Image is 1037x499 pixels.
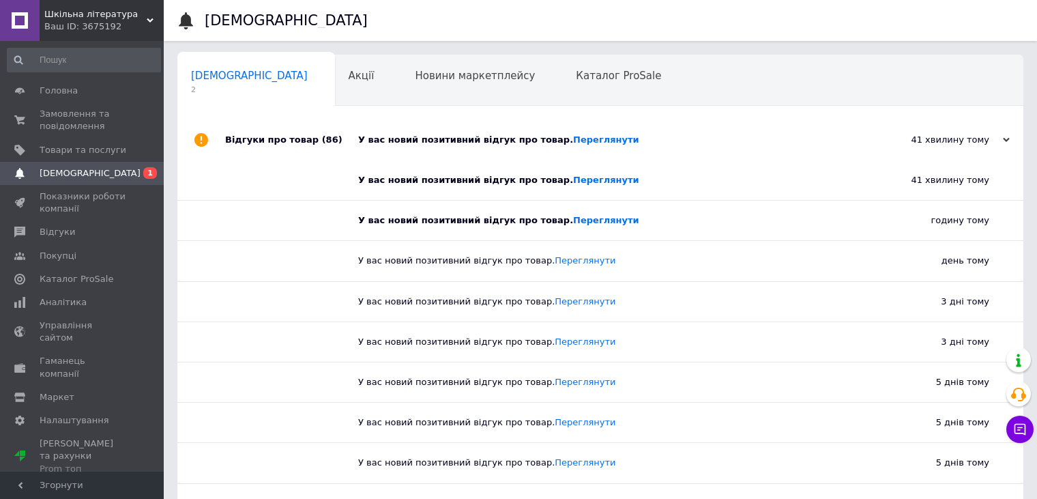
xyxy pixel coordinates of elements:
[191,85,308,95] span: 2
[358,296,853,308] div: У вас новий позитивний відгук про товар.
[40,226,75,238] span: Відгуки
[358,416,853,429] div: У вас новий позитивний відгук про товар.
[40,167,141,180] span: [DEMOGRAPHIC_DATA]
[40,319,126,344] span: Управління сайтом
[40,414,109,427] span: Налаштування
[358,376,853,388] div: У вас новий позитивний відгук про товар.
[40,144,126,156] span: Товари та послуги
[40,463,126,475] div: Prom топ
[358,255,853,267] div: У вас новий позитивний відгук про товар.
[358,214,853,227] div: У вас новий позитивний відгук про товар.
[853,160,1023,200] div: 41 хвилину тому
[44,20,164,33] div: Ваш ID: 3675192
[40,250,76,262] span: Покупці
[358,174,853,186] div: У вас новий позитивний відгук про товар.
[853,403,1023,442] div: 5 днів тому
[358,457,853,469] div: У вас новий позитивний відгук про товар.
[853,241,1023,281] div: день тому
[555,457,615,468] a: Переглянути
[349,70,375,82] span: Акції
[40,273,113,285] span: Каталог ProSale
[853,201,1023,240] div: годину тому
[853,282,1023,322] div: 3 дні тому
[415,70,535,82] span: Новини маркетплейсу
[358,336,853,348] div: У вас новий позитивний відгук про товар.
[555,296,615,306] a: Переглянути
[40,85,78,97] span: Головна
[44,8,147,20] span: Шкільна література
[555,377,615,387] a: Переглянути
[143,167,157,179] span: 1
[555,255,615,266] a: Переглянути
[40,438,126,475] span: [PERSON_NAME] та рахунки
[225,119,358,160] div: Відгуки про товар
[853,322,1023,362] div: 3 дні тому
[853,443,1023,483] div: 5 днів тому
[573,134,639,145] a: Переглянути
[205,12,368,29] h1: [DEMOGRAPHIC_DATA]
[555,337,615,347] a: Переглянути
[573,175,639,185] a: Переглянути
[7,48,161,72] input: Пошук
[40,108,126,132] span: Замовлення та повідомлення
[576,70,661,82] span: Каталог ProSale
[873,134,1010,146] div: 41 хвилину тому
[322,134,342,145] span: (86)
[1006,416,1034,443] button: Чат з покупцем
[358,134,873,146] div: У вас новий позитивний відгук про товар.
[40,391,74,403] span: Маркет
[573,215,639,225] a: Переглянути
[40,296,87,309] span: Аналітика
[853,362,1023,402] div: 5 днів тому
[40,355,126,380] span: Гаманець компанії
[40,190,126,215] span: Показники роботи компанії
[555,417,615,427] a: Переглянути
[191,70,308,82] span: [DEMOGRAPHIC_DATA]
